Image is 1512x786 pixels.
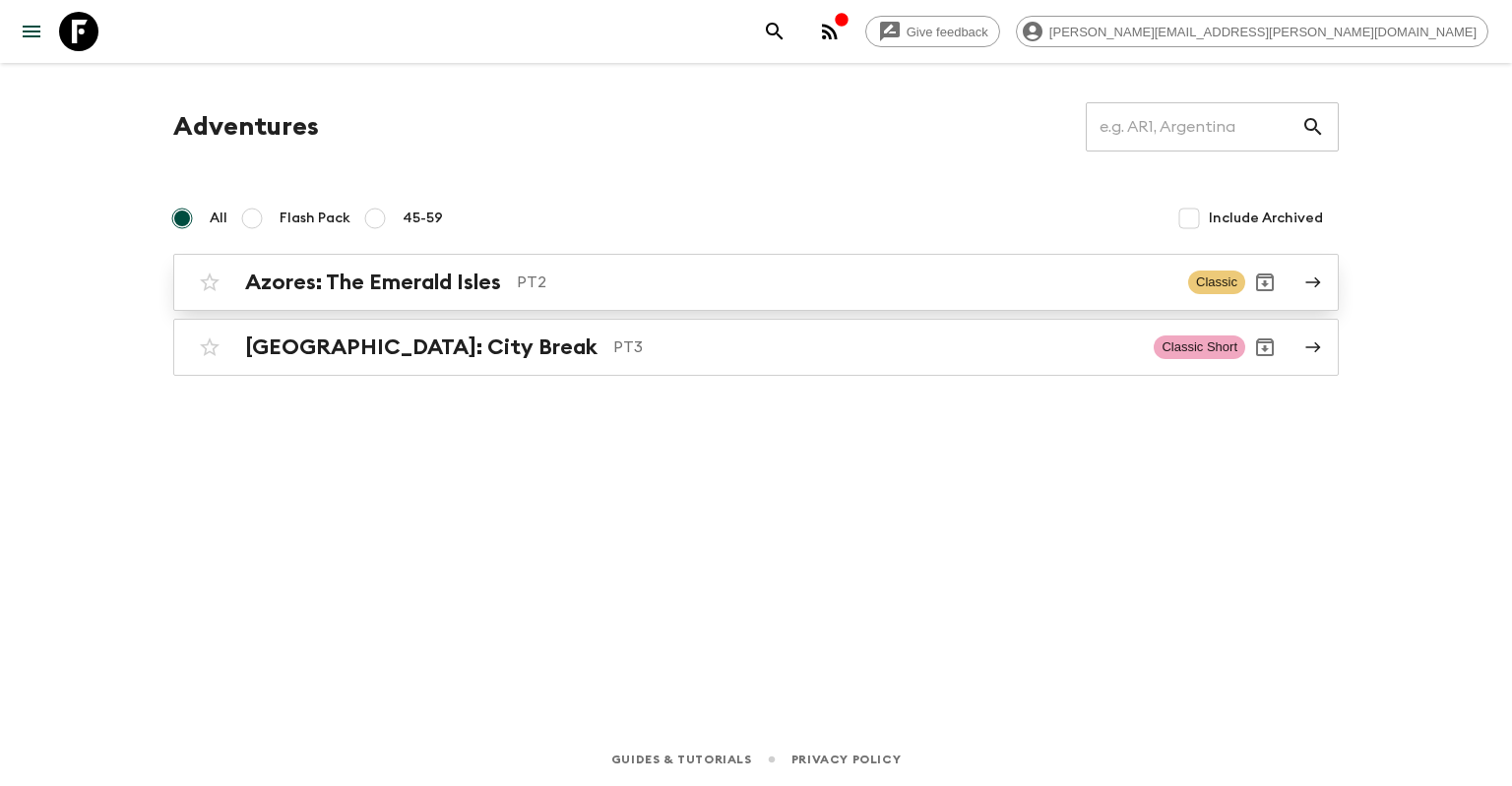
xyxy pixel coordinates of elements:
[173,107,319,147] h1: Adventures
[12,12,51,51] button: menu
[896,25,999,39] span: Give feedback
[173,254,1339,311] a: Azores: The Emerald IslesPT2ClassicArchive
[245,334,598,360] h2: [GEOGRAPHIC_DATA]: City Break
[517,271,1172,294] p: PT2
[173,319,1339,376] a: [GEOGRAPHIC_DATA]: City BreakPT3Classic ShortArchive
[611,749,752,770] a: Guides & Tutorials
[1245,263,1285,302] button: Archive
[1086,99,1301,154] input: e.g. AR1, Argentina
[245,270,501,295] h2: Azores: The Emerald Isles
[791,749,901,770] a: Privacy Policy
[755,12,794,51] button: search adventures
[1188,271,1245,294] span: Classic
[280,209,350,228] span: Flash Pack
[865,16,1000,47] a: Give feedback
[210,209,227,228] span: All
[1016,16,1488,47] div: [PERSON_NAME][EMAIL_ADDRESS][PERSON_NAME][DOMAIN_NAME]
[613,335,1138,359] p: PT3
[1209,209,1323,228] span: Include Archived
[403,209,443,228] span: 45-59
[1154,335,1245,359] span: Classic Short
[1039,25,1487,39] span: [PERSON_NAME][EMAIL_ADDRESS][PERSON_NAME][DOMAIN_NAME]
[1245,328,1285,367] button: Archive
